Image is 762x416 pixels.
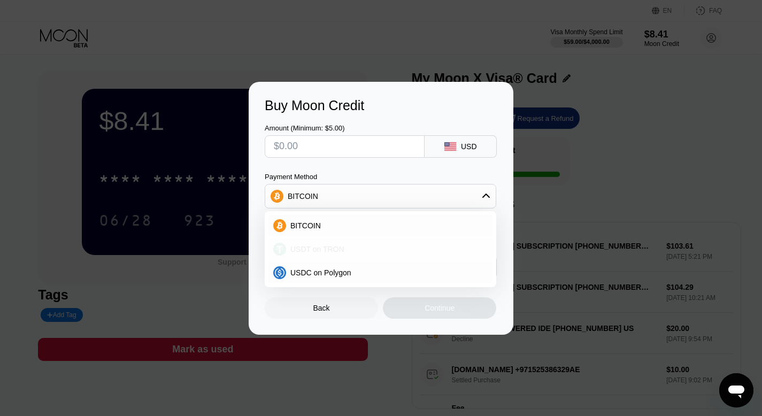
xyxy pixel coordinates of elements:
[265,98,497,113] div: Buy Moon Credit
[461,142,477,151] div: USD
[288,192,318,201] div: BITCOIN
[265,186,496,207] div: BITCOIN
[290,221,321,230] span: BITCOIN
[265,297,378,319] div: Back
[290,245,344,253] span: USDT on TRON
[313,304,330,312] div: Back
[265,173,496,181] div: Payment Method
[265,124,425,132] div: Amount (Minimum: $5.00)
[290,268,351,277] span: USDC on Polygon
[268,238,493,260] div: USDT on TRON
[268,262,493,283] div: USDC on Polygon
[719,373,753,407] iframe: Кнопка запуска окна обмена сообщениями
[274,136,415,157] input: $0.00
[268,215,493,236] div: BITCOIN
